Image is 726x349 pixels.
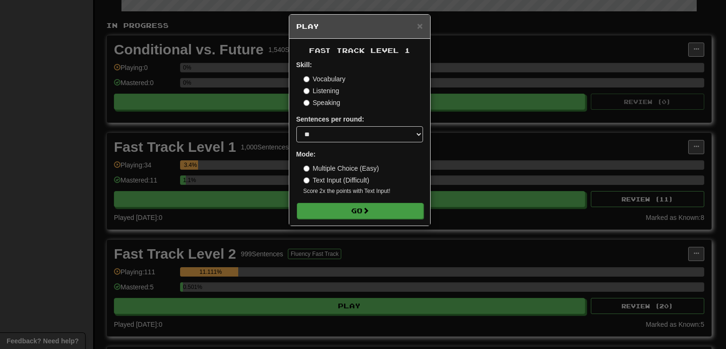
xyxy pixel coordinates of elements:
label: Speaking [303,98,340,107]
input: Vocabulary [303,76,310,82]
small: Score 2x the points with Text Input ! [303,187,423,195]
input: Speaking [303,100,310,106]
span: × [417,20,423,31]
h5: Play [296,22,423,31]
span: Fast Track Level 1 [309,46,410,54]
label: Multiple Choice (Easy) [303,164,379,173]
input: Text Input (Difficult) [303,177,310,183]
strong: Mode: [296,150,316,158]
strong: Skill: [296,61,312,69]
label: Vocabulary [303,74,346,84]
input: Multiple Choice (Easy) [303,166,310,172]
label: Listening [303,86,339,96]
button: Close [417,21,423,31]
input: Listening [303,88,310,94]
label: Text Input (Difficult) [303,175,370,185]
button: Go [297,203,423,219]
label: Sentences per round: [296,114,364,124]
